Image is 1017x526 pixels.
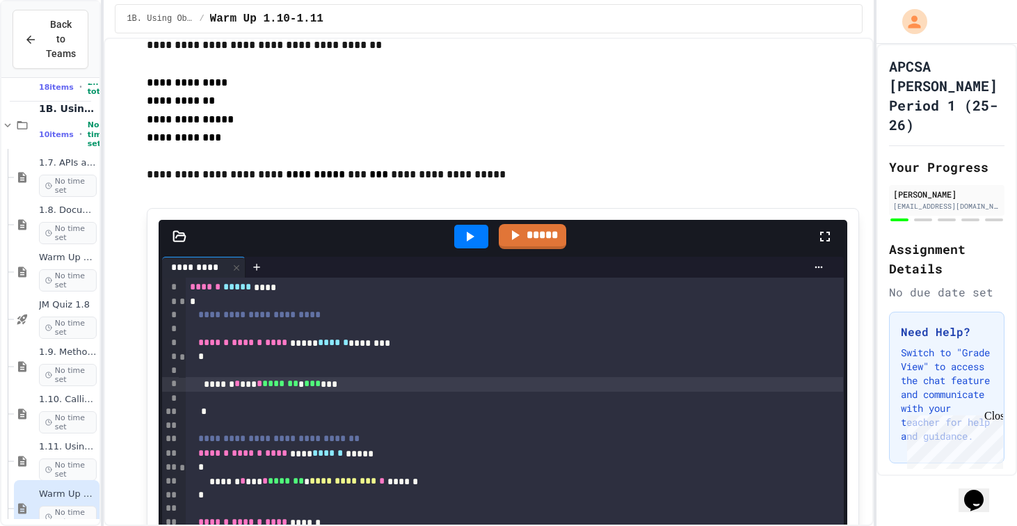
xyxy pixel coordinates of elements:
[959,470,1003,512] iframe: chat widget
[39,269,97,292] span: No time set
[39,102,97,115] span: 1B. Using Objects
[39,130,74,139] span: 10 items
[893,188,1000,200] div: [PERSON_NAME]
[39,317,97,339] span: No time set
[79,129,82,140] span: •
[39,252,97,264] span: Warm Up 1.7-1.8
[127,13,193,24] span: 1B. Using Objects
[199,13,204,24] span: /
[39,441,97,453] span: 1.11. Using the Math Class
[39,364,97,386] span: No time set
[13,10,88,69] button: Back to Teams
[893,201,1000,212] div: [EMAIL_ADDRESS][DOMAIN_NAME]
[45,17,77,61] span: Back to Teams
[88,120,107,148] span: No time set
[39,175,97,197] span: No time set
[39,459,97,481] span: No time set
[889,284,1004,301] div: No due date set
[39,157,97,169] span: 1.7. APIs and Libraries
[902,410,1003,469] iframe: chat widget
[39,394,97,406] span: 1.10. Calling Class Methods
[889,239,1004,278] h2: Assignment Details
[39,205,97,216] span: 1.8. Documentation with Comments and Preconditions
[901,346,993,443] p: Switch to "Grade View" to access the chat feature and communicate with your teacher for help and ...
[889,157,1004,177] h2: Your Progress
[39,299,97,311] span: JM Quiz 1.8
[39,411,97,433] span: No time set
[79,81,82,93] span: •
[210,10,323,27] span: Warm Up 1.10-1.11
[39,346,97,358] span: 1.9. Method Signatures
[889,56,1004,134] h1: APCSA [PERSON_NAME] Period 1 (25-26)
[39,83,74,92] span: 18 items
[39,488,97,500] span: Warm Up 1.10-1.11
[39,222,97,244] span: No time set
[6,6,96,88] div: Chat with us now!Close
[888,6,931,38] div: My Account
[88,78,108,96] span: 2h total
[901,324,993,340] h3: Need Help?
